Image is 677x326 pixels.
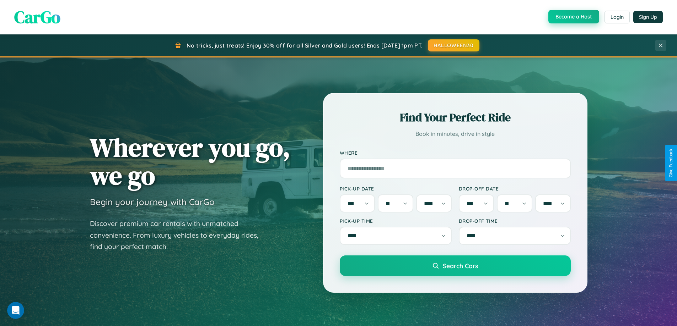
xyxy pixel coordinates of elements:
div: Give Feedback [668,149,673,177]
button: Sign Up [633,11,663,23]
p: Discover premium car rentals with unmatched convenience. From luxury vehicles to everyday rides, ... [90,218,268,253]
button: HALLOWEEN30 [428,39,479,51]
button: Search Cars [340,255,571,276]
label: Drop-off Time [459,218,571,224]
h1: Wherever you go, we go [90,133,290,189]
span: CarGo [14,5,60,29]
span: Search Cars [443,262,478,270]
label: Drop-off Date [459,186,571,192]
label: Pick-up Time [340,218,452,224]
p: Book in minutes, drive in style [340,129,571,139]
span: No tricks, just treats! Enjoy 30% off for all Silver and Gold users! Ends [DATE] 1pm PT. [187,42,423,49]
label: Where [340,150,571,156]
iframe: Intercom live chat [7,302,24,319]
button: Become a Host [548,10,599,23]
h2: Find Your Perfect Ride [340,110,571,125]
label: Pick-up Date [340,186,452,192]
h3: Begin your journey with CarGo [90,197,215,207]
button: Login [605,11,630,23]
